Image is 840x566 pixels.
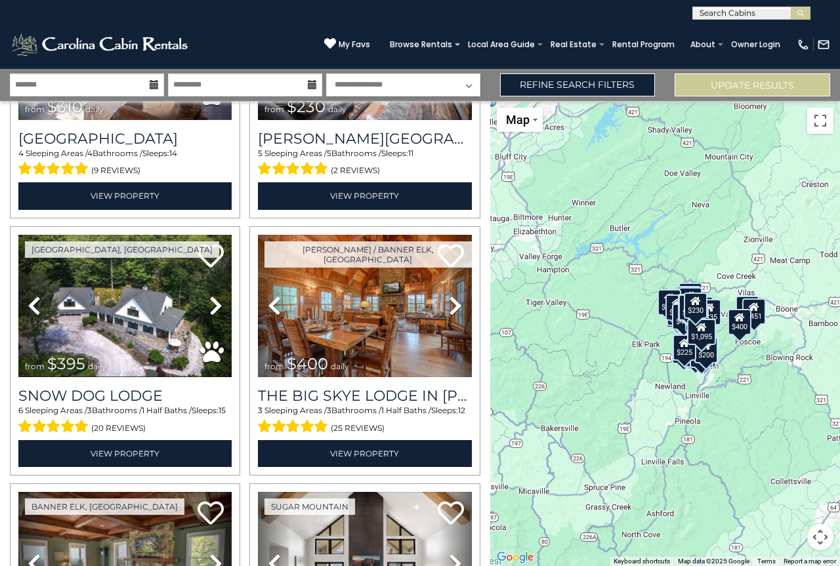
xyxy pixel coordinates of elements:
[679,283,702,309] div: $325
[258,440,471,467] a: View Property
[85,104,104,114] span: daily
[817,38,830,51] img: mail-regular-white.png
[18,148,24,158] span: 4
[18,130,232,148] h3: Blue Eagle Lodge
[25,498,184,515] a: Banner Elk, [GEOGRAPHIC_DATA]
[258,182,471,209] a: View Property
[18,235,232,378] img: thumbnail_163275111.png
[614,557,670,566] button: Keyboard shortcuts
[500,73,656,96] a: Refine Search Filters
[198,500,224,528] a: Add to favorites
[461,35,541,54] a: Local Area Guide
[258,405,471,436] div: Sleeping Areas / Bathrooms / Sleeps:
[258,148,471,179] div: Sleeping Areas / Bathrooms / Sleeps:
[679,294,702,320] div: $350
[18,182,232,209] a: View Property
[258,387,471,405] h3: The Big Skye Lodge in Valle Crucis
[458,405,465,415] span: 12
[506,113,530,127] span: Map
[684,292,707,318] div: $230
[324,37,370,51] a: My Favs
[493,549,537,566] img: Google
[677,286,701,312] div: $310
[724,35,787,54] a: Owner Login
[438,500,464,528] a: Add to favorites
[18,440,232,467] a: View Property
[25,104,45,114] span: from
[18,148,232,179] div: Sleeping Areas / Bathrooms / Sleeps:
[665,294,689,321] div: $290
[142,405,192,415] span: 1 Half Baths /
[258,405,262,415] span: 3
[497,108,543,132] button: Change map style
[743,298,766,325] div: $451
[784,557,836,565] a: Report a map error
[25,241,219,258] a: [GEOGRAPHIC_DATA], [GEOGRAPHIC_DATA]
[25,361,45,371] span: from
[91,420,146,437] span: (20 reviews)
[728,309,751,335] div: $400
[88,361,106,371] span: daily
[797,38,810,51] img: phone-regular-white.png
[18,405,23,415] span: 6
[493,549,537,566] a: Open this area in Google Maps (opens a new window)
[287,354,328,373] span: $400
[264,498,355,515] a: Sugar Mountain
[675,73,830,96] button: Update Results
[690,342,714,368] div: $350
[18,130,232,148] a: [GEOGRAPHIC_DATA]
[673,334,697,360] div: $225
[10,31,192,58] img: White-1-2.png
[87,405,92,415] span: 3
[381,405,431,415] span: 1 Half Baths /
[18,405,232,436] div: Sleeping Areas / Bathrooms / Sleeps:
[678,557,749,565] span: Map data ©2025 Google
[736,296,760,322] div: $410
[383,35,459,54] a: Browse Rentals
[339,39,370,51] span: My Favs
[658,289,682,315] div: $285
[258,148,262,158] span: 5
[328,104,346,114] span: daily
[258,130,471,148] h3: Rudolph Resort
[258,130,471,148] a: [PERSON_NAME][GEOGRAPHIC_DATA]
[87,148,93,158] span: 4
[606,35,681,54] a: Rental Program
[91,162,140,179] span: (9 reviews)
[679,287,703,313] div: $390
[807,524,833,550] button: Map camera controls
[47,97,83,116] span: $310
[169,148,177,158] span: 14
[327,405,331,415] span: 3
[408,148,413,158] span: 11
[264,241,471,268] a: [PERSON_NAME] / Banner Elk, [GEOGRAPHIC_DATA]
[258,387,471,405] a: The Big Skye Lodge in [PERSON_NAME][GEOGRAPHIC_DATA]
[219,405,226,415] span: 15
[672,303,696,329] div: $424
[47,354,85,373] span: $395
[18,387,232,405] a: Snow Dog Lodge
[757,557,776,565] a: Terms
[258,235,471,378] img: thumbnail_163274015.jpeg
[694,337,718,363] div: $200
[698,299,721,325] div: $235
[264,361,284,371] span: from
[807,108,833,134] button: Toggle fullscreen view
[331,162,380,179] span: (2 reviews)
[544,35,603,54] a: Real Estate
[684,35,722,54] a: About
[327,148,331,158] span: 5
[331,420,385,437] span: (25 reviews)
[287,97,325,116] span: $230
[687,318,716,344] div: $1,095
[264,104,284,114] span: from
[331,361,349,371] span: daily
